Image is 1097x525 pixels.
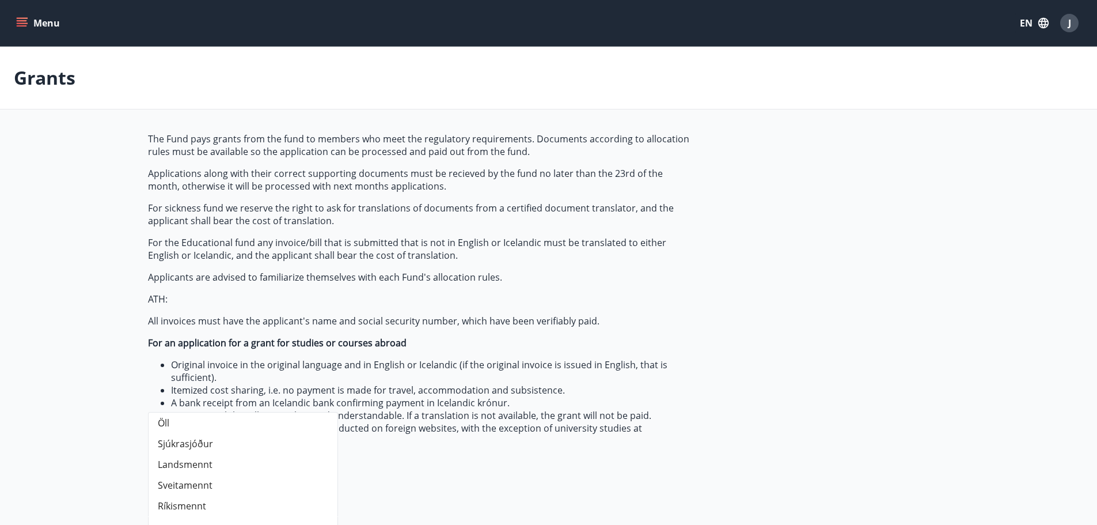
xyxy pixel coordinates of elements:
span: J [1068,17,1071,29]
li: Itemized cost sharing, i.e. no payment is made for travel, accommodation and subsistence. [171,384,692,396]
li: Sveitamennt [149,475,337,496]
button: menu [14,13,64,33]
li: No grants are awarded for studies conducted on foreign websites, with the exception of university... [171,422,692,447]
p: ATH: [148,293,692,305]
p: Applications along with their correct supporting documents must be recieved by the fund no later ... [148,167,692,192]
li: Öll [149,413,337,433]
p: Applicants are advised to familiarize themselves with each Fund's allocation rules. [148,271,692,284]
li: Sjúkrasjóður [149,433,337,454]
button: EN [1015,13,1053,33]
strong: For an application for a grant for studies or courses abroad [148,337,407,349]
li: Landsmennt [149,454,337,475]
li: A bank receipt from an Icelandic bank confirming payment in Icelandic krónur. [171,396,692,409]
p: The Fund pays grants from the fund to members who meet the regulatory requirements. Documents acc... [148,133,692,158]
p: All invoices must have the applicant's name and social security number, which have been verifiabl... [148,315,692,327]
li: It is essential that all text is clear and understandable. If a translation is not available, the... [171,409,692,422]
p: For the Educational fund any invoice/bill that is submitted that is not in English or Icelandic m... [148,236,692,262]
li: Ríkismennt [149,496,337,516]
button: J [1056,9,1083,37]
li: Original invoice in the original language and in English or Icelandic (if the original invoice is... [171,358,692,384]
p: For sickness fund we reserve the right to ask for translations of documents from a certified docu... [148,202,692,227]
p: Grants [14,65,75,90]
